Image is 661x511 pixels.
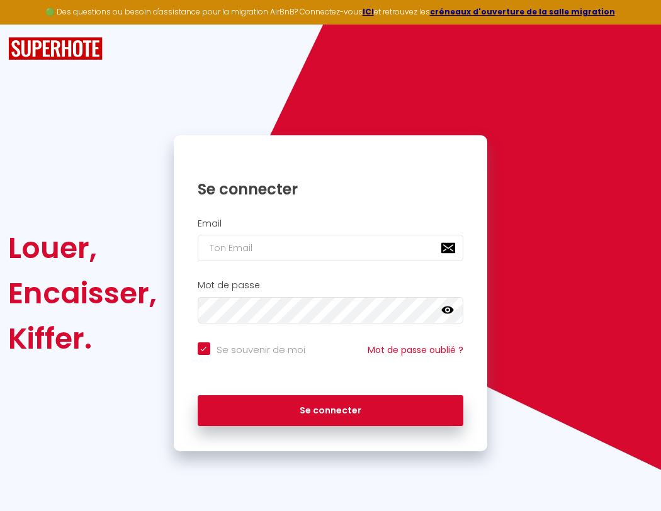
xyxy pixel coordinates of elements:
[363,6,374,17] a: ICI
[8,37,103,60] img: SuperHote logo
[198,395,464,427] button: Se connecter
[198,218,464,229] h2: Email
[198,179,464,199] h1: Se connecter
[8,225,157,271] div: Louer,
[8,271,157,316] div: Encaisser,
[8,316,157,361] div: Kiffer.
[430,6,615,17] a: créneaux d'ouverture de la salle migration
[198,235,464,261] input: Ton Email
[198,280,464,291] h2: Mot de passe
[368,344,463,356] a: Mot de passe oublié ?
